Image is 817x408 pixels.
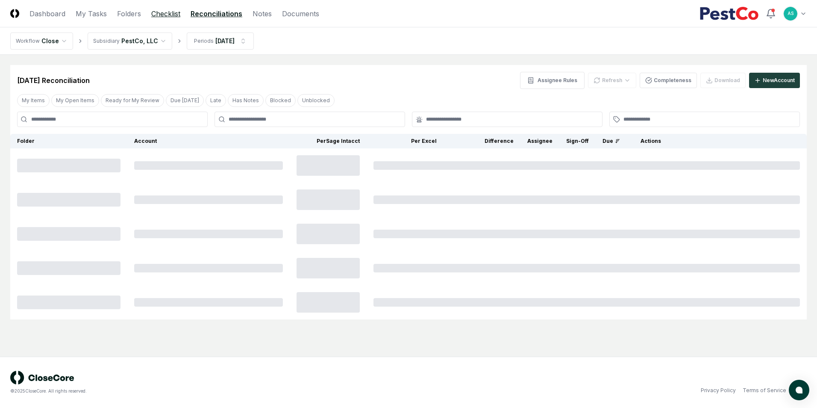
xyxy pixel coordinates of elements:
div: Actions [634,137,800,145]
button: NewAccount [749,73,800,88]
img: logo [10,371,74,384]
div: Subsidiary [93,37,120,45]
div: Periods [194,37,214,45]
button: Completeness [640,73,697,88]
button: My Open Items [51,94,99,107]
nav: breadcrumb [10,33,254,50]
button: My Items [17,94,50,107]
th: Per Excel [367,134,444,148]
div: [DATE] Reconciliation [17,75,90,86]
th: Assignee [520,134,559,148]
th: Per Sage Intacct [290,134,367,148]
div: Due [602,137,620,145]
div: © 2025 CloseCore. All rights reserved. [10,388,408,394]
a: Dashboard [29,9,65,19]
a: Notes [253,9,272,19]
button: Has Notes [228,94,264,107]
a: Checklist [151,9,180,19]
button: Due Today [166,94,204,107]
a: My Tasks [76,9,107,19]
button: Blocked [265,94,296,107]
button: Assignee Rules [520,72,585,89]
button: Ready for My Review [101,94,164,107]
a: Documents [282,9,319,19]
div: [DATE] [215,36,235,45]
div: New Account [763,77,795,84]
a: Reconciliations [191,9,242,19]
th: Sign-Off [559,134,596,148]
th: Folder [10,134,127,148]
th: Difference [444,134,520,148]
a: Folders [117,9,141,19]
img: Logo [10,9,19,18]
div: Workflow [16,37,40,45]
button: Periods[DATE] [187,33,254,50]
button: Late [206,94,226,107]
a: Terms of Service [743,387,786,394]
div: Account [134,137,283,145]
a: Privacy Policy [701,387,736,394]
button: atlas-launcher [789,380,809,400]
span: AS [788,10,793,17]
button: Unblocked [297,94,335,107]
button: AS [783,6,798,21]
img: PestCo logo [699,7,759,21]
